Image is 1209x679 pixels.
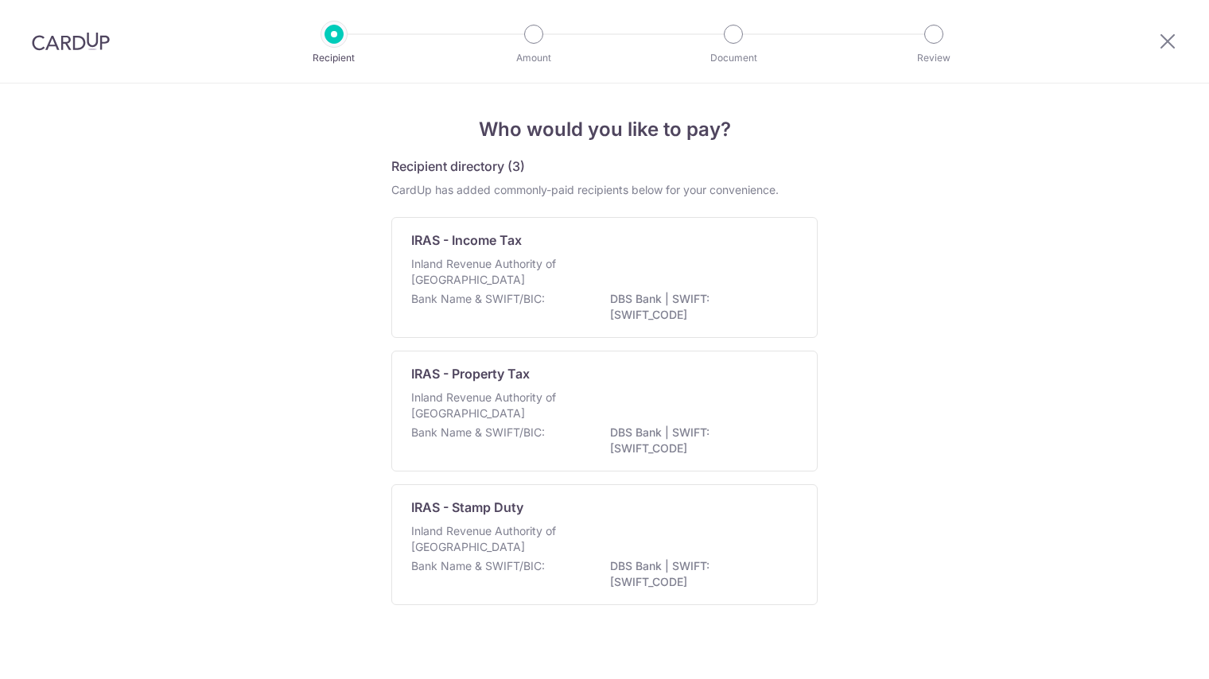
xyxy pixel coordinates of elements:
p: DBS Bank | SWIFT: [SWIFT_CODE] [610,558,788,590]
p: Document [674,50,792,66]
p: Inland Revenue Authority of [GEOGRAPHIC_DATA] [411,390,580,421]
p: DBS Bank | SWIFT: [SWIFT_CODE] [610,425,788,456]
h5: Recipient directory (3) [391,157,525,176]
p: Review [875,50,993,66]
div: CardUp has added commonly-paid recipients below for your convenience. [391,182,818,198]
iframe: Opens a widget where you can find more information [1107,631,1193,671]
p: Bank Name & SWIFT/BIC: [411,425,545,440]
img: CardUp [32,32,110,51]
p: Recipient [275,50,393,66]
p: IRAS - Property Tax [411,364,530,383]
p: Inland Revenue Authority of [GEOGRAPHIC_DATA] [411,256,580,288]
p: IRAS - Stamp Duty [411,498,523,517]
p: Inland Revenue Authority of [GEOGRAPHIC_DATA] [411,523,580,555]
h4: Who would you like to pay? [391,115,818,144]
p: Amount [475,50,593,66]
p: DBS Bank | SWIFT: [SWIFT_CODE] [610,291,788,323]
p: Bank Name & SWIFT/BIC: [411,291,545,307]
p: Bank Name & SWIFT/BIC: [411,558,545,574]
p: IRAS - Income Tax [411,231,522,250]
